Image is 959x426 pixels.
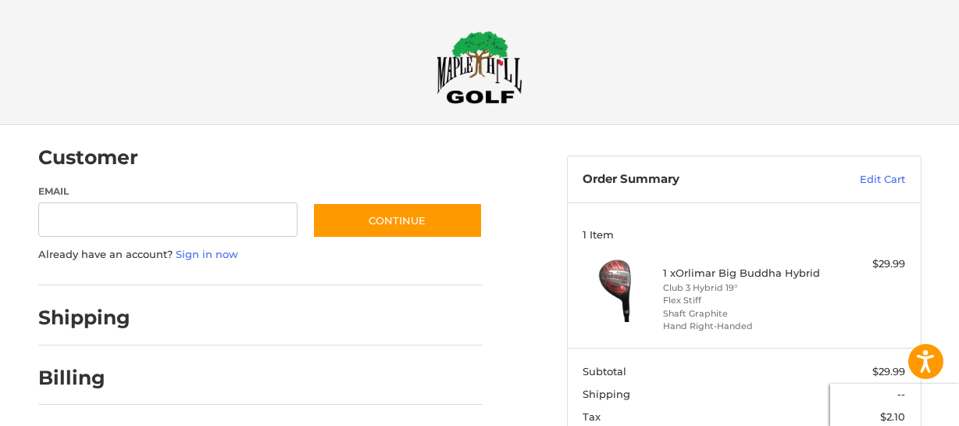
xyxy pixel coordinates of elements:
[663,294,821,307] li: Flex Stiff
[38,145,138,170] h2: Customer
[872,365,905,378] span: $29.99
[663,307,821,320] li: Shaft Graphite
[583,228,905,241] h3: 1 Item
[583,365,626,378] span: Subtotal
[38,184,298,199] label: Email
[437,30,522,104] img: Maple Hill Golf
[802,172,905,188] a: Edit Cart
[663,267,821,279] h4: 1 x Orlimar Big Buddha Hybrid
[825,256,905,272] div: $29.99
[38,306,130,330] h2: Shipping
[38,247,483,263] p: Already have an account?
[663,320,821,333] li: Hand Right-Handed
[16,359,186,410] iframe: Gorgias live chat messenger
[312,202,483,238] button: Continue
[583,388,630,400] span: Shipping
[663,281,821,295] li: Club 3 Hybrid 19°
[176,248,238,260] a: Sign in now
[583,410,601,423] span: Tax
[583,172,802,188] h3: Order Summary
[830,384,959,426] iframe: Google Customer Reviews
